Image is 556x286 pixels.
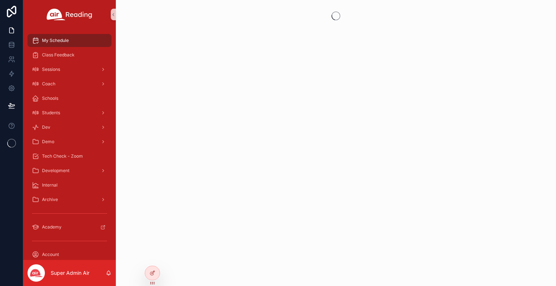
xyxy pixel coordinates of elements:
a: Tech Check - Zoom [28,150,111,163]
div: scrollable content [23,29,116,260]
span: Class Feedback [42,52,75,58]
span: My Schedule [42,38,69,43]
a: Dev [28,121,111,134]
span: Account [42,252,59,257]
a: Sessions [28,63,111,76]
span: Archive [42,197,58,202]
span: Sessions [42,67,60,72]
a: Development [28,164,111,177]
a: Schools [28,92,111,105]
span: Development [42,168,69,174]
a: Archive [28,193,111,206]
span: Demo [42,139,54,145]
a: Students [28,106,111,119]
a: My Schedule [28,34,111,47]
span: Students [42,110,60,116]
span: Coach [42,81,55,87]
span: Schools [42,95,58,101]
a: Account [28,248,111,261]
a: Demo [28,135,111,148]
p: Super Admin Air [51,269,89,277]
a: Internal [28,179,111,192]
a: Coach [28,77,111,90]
span: Internal [42,182,58,188]
a: Class Feedback [28,48,111,61]
span: Tech Check - Zoom [42,153,83,159]
span: Dev [42,124,50,130]
img: App logo [47,9,92,20]
a: Academy [28,221,111,234]
span: Academy [42,224,62,230]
